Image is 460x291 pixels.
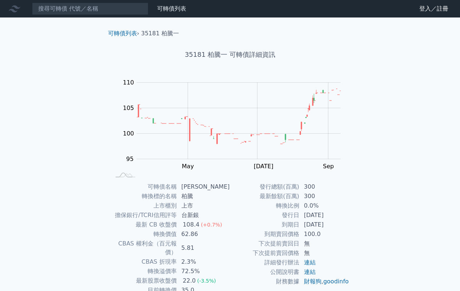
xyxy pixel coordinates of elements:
[177,257,230,267] td: 2.3%
[230,277,300,286] td: 財務數據
[111,201,177,211] td: 上市櫃別
[123,105,134,111] tspan: 105
[111,239,177,257] td: CBAS 權利金（百元報價）
[177,229,230,239] td: 62.86
[230,248,300,258] td: 下次提前賣回價格
[304,268,316,275] a: 連結
[181,276,197,285] div: 22.0
[230,267,300,277] td: 公開說明書
[300,201,349,211] td: 0.0%
[300,229,349,239] td: 100.0
[304,259,316,266] a: 連結
[177,239,230,257] td: 5.81
[111,229,177,239] td: 轉換價值
[108,29,139,38] li: ›
[111,257,177,267] td: CBAS 折現率
[300,211,349,220] td: [DATE]
[123,79,134,86] tspan: 110
[230,211,300,220] td: 發行日
[108,30,137,37] a: 可轉債列表
[111,192,177,201] td: 轉換標的名稱
[300,277,349,286] td: ,
[111,211,177,220] td: 擔保銀行/TCRI信用評等
[254,163,273,170] tspan: [DATE]
[157,5,186,12] a: 可轉債列表
[32,3,148,15] input: 搜尋可轉債 代號／名稱
[126,156,133,162] tspan: 95
[230,220,300,229] td: 到期日
[323,163,334,170] tspan: Sep
[300,182,349,192] td: 300
[177,211,230,220] td: 台新銀
[177,182,230,192] td: [PERSON_NAME]
[177,201,230,211] td: 上市
[102,50,358,60] h1: 35181 柏騰一 可轉債詳細資訊
[119,79,352,170] g: Chart
[300,192,349,201] td: 300
[230,201,300,211] td: 轉換比例
[111,220,177,229] td: 最新 CB 收盤價
[300,248,349,258] td: 無
[111,276,177,286] td: 最新股票收盤價
[300,239,349,248] td: 無
[230,258,300,267] td: 詳細發行辦法
[177,192,230,201] td: 柏騰
[177,267,230,276] td: 72.5%
[300,220,349,229] td: [DATE]
[111,182,177,192] td: 可轉債名稱
[230,239,300,248] td: 下次提前賣回日
[123,130,134,137] tspan: 100
[304,278,321,285] a: 財報狗
[230,192,300,201] td: 最新餘額(百萬)
[230,229,300,239] td: 到期賣回價格
[197,278,216,284] span: (-3.5%)
[323,278,349,285] a: goodinfo
[181,220,201,229] div: 108.4
[413,3,454,15] a: 登入／註冊
[111,267,177,276] td: 轉換溢價率
[201,222,222,228] span: (+0.7%)
[230,182,300,192] td: 發行總額(百萬)
[182,163,194,170] tspan: May
[141,29,179,38] li: 35181 柏騰一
